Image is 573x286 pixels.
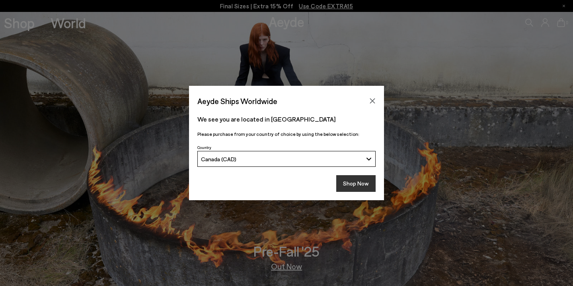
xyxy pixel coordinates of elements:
span: Canada (CAD) [201,156,236,162]
p: We see you are located in [GEOGRAPHIC_DATA] [197,114,376,124]
span: Aeyde Ships Worldwide [197,94,277,108]
span: Country [197,145,211,150]
p: Please purchase from your country of choice by using the below selection: [197,130,376,138]
button: Shop Now [336,175,376,192]
button: Close [366,95,378,107]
